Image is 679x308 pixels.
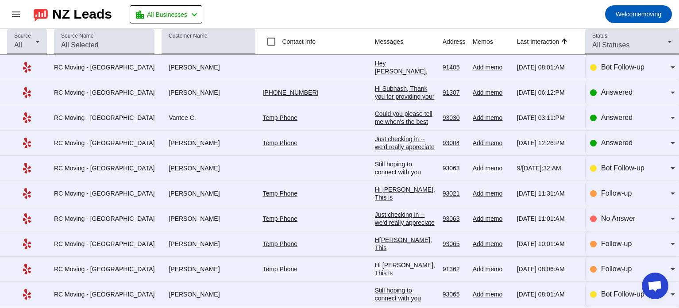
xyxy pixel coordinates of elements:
[443,189,466,197] div: 93021
[473,63,510,71] div: Add memo
[517,240,578,248] div: [DATE] 10:01:AM
[517,114,578,122] div: [DATE] 03:11:PM
[22,87,32,98] mat-icon: Yelp
[473,89,510,96] div: Add memo
[54,63,154,71] div: RC Moving - [GEOGRAPHIC_DATA]
[443,290,466,298] div: 93065
[162,63,255,71] div: [PERSON_NAME]
[162,215,255,223] div: [PERSON_NAME]
[162,164,255,172] div: [PERSON_NAME]
[375,110,436,158] div: Could you please tell me when's the best time to call you, so we can discuss everything? [PERSON_...
[473,240,510,248] div: Add memo
[473,114,510,122] div: Add memo
[616,11,641,18] span: Welcome
[605,5,672,23] button: Welcomemoving
[22,163,32,173] mat-icon: Yelp
[54,89,154,96] div: RC Moving - [GEOGRAPHIC_DATA]
[601,290,644,298] span: Bot Follow-up
[147,8,187,21] span: All Businesses
[473,215,510,223] div: Add memo
[443,114,466,122] div: 93030
[601,265,632,273] span: Follow-up
[517,37,559,46] div: Last Interaction
[262,114,297,121] a: Temp Phone
[517,89,578,96] div: [DATE] 06:12:PM
[473,29,517,55] th: Memos
[54,265,154,273] div: RC Moving - [GEOGRAPHIC_DATA]
[162,189,255,197] div: [PERSON_NAME]
[375,160,436,272] div: Still hoping to connect with you [DATE]! A short call will help us better understand your move an...
[592,41,629,49] span: All Statuses
[34,7,48,22] img: logo
[517,189,578,197] div: [DATE] 11:31:AM
[22,213,32,224] mat-icon: Yelp
[473,164,510,172] div: Add memo
[616,8,661,20] span: moving
[22,62,32,73] mat-icon: Yelp
[262,240,297,247] a: Temp Phone
[135,9,145,20] mat-icon: location_city
[262,266,297,273] a: Temp Phone
[11,9,21,19] mat-icon: menu
[169,33,207,39] mat-label: Customer Name
[61,33,93,39] mat-label: Source Name
[262,190,297,197] a: Temp Phone
[22,112,32,123] mat-icon: Yelp
[14,33,31,39] mat-label: Source
[162,265,255,273] div: [PERSON_NAME]
[443,89,466,96] div: 91307
[189,9,200,20] mat-icon: chevron_left
[443,63,466,71] div: 91405
[262,215,297,222] a: Temp Phone
[601,240,632,247] span: Follow-up
[54,164,154,172] div: RC Moving - [GEOGRAPHIC_DATA]
[443,139,466,147] div: 93004
[162,114,255,122] div: Vantee C.
[601,215,635,222] span: No Answer
[443,265,466,273] div: 91362
[22,138,32,148] mat-icon: Yelp
[473,265,510,273] div: Add memo
[443,215,466,223] div: 93063
[14,41,22,49] span: All
[54,290,154,298] div: RC Moving - [GEOGRAPHIC_DATA]
[375,29,443,55] th: Messages
[601,189,632,197] span: Follow-up
[517,265,578,273] div: [DATE] 08:06:AM
[52,8,112,20] div: NZ Leads
[443,29,473,55] th: Address
[162,89,255,96] div: [PERSON_NAME]
[601,139,633,146] span: Answered
[22,239,32,249] mat-icon: Yelp
[54,114,154,122] div: RC Moving - [GEOGRAPHIC_DATA]
[162,240,255,248] div: [PERSON_NAME]
[473,139,510,147] div: Add memo
[517,63,578,71] div: [DATE] 08:01:AM
[61,40,147,50] input: All Selected
[601,164,644,172] span: Bot Follow-up
[130,5,202,23] button: All Businesses
[601,114,633,121] span: Answered
[517,164,578,172] div: 9/[DATE]:32:AM
[473,290,510,298] div: Add memo
[592,33,607,39] mat-label: Status
[443,164,466,172] div: 93063
[22,264,32,274] mat-icon: Yelp
[517,290,578,298] div: [DATE] 08:01:AM
[517,215,578,223] div: [DATE] 11:01:AM
[54,215,154,223] div: RC Moving - [GEOGRAPHIC_DATA]
[642,273,668,299] div: Open chat
[262,139,297,146] a: Temp Phone
[262,89,318,96] a: [PHONE_NUMBER]
[54,189,154,197] div: RC Moving - [GEOGRAPHIC_DATA]
[601,63,644,71] span: Bot Follow-up
[280,37,316,46] label: Contact Info
[375,85,436,132] div: Hi Subhash, Thank you for providing your information! We'll get back to you as soon as possible. ...
[22,188,32,199] mat-icon: Yelp
[54,240,154,248] div: RC Moving - [GEOGRAPHIC_DATA]
[443,240,466,248] div: 93065
[517,139,578,147] div: [DATE] 12:26:PM
[54,139,154,147] div: RC Moving - [GEOGRAPHIC_DATA]
[162,139,255,147] div: [PERSON_NAME]
[375,59,436,171] div: Hey [PERSON_NAME], just following up! Are you still interested in getting a moving estimate? We'd...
